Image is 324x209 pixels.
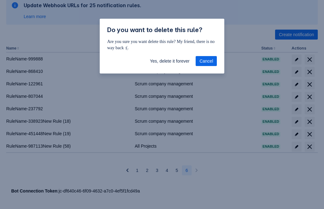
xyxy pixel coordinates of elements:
span: Yes, delete it forever [150,56,189,66]
p: Are you sure you want delete this rule? My friend, there is no way back :(. [107,39,217,51]
button: Cancel [196,56,217,66]
button: Yes, delete it forever [146,56,193,66]
span: Cancel [199,56,213,66]
span: Do you want to delete this rule? [107,26,202,34]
